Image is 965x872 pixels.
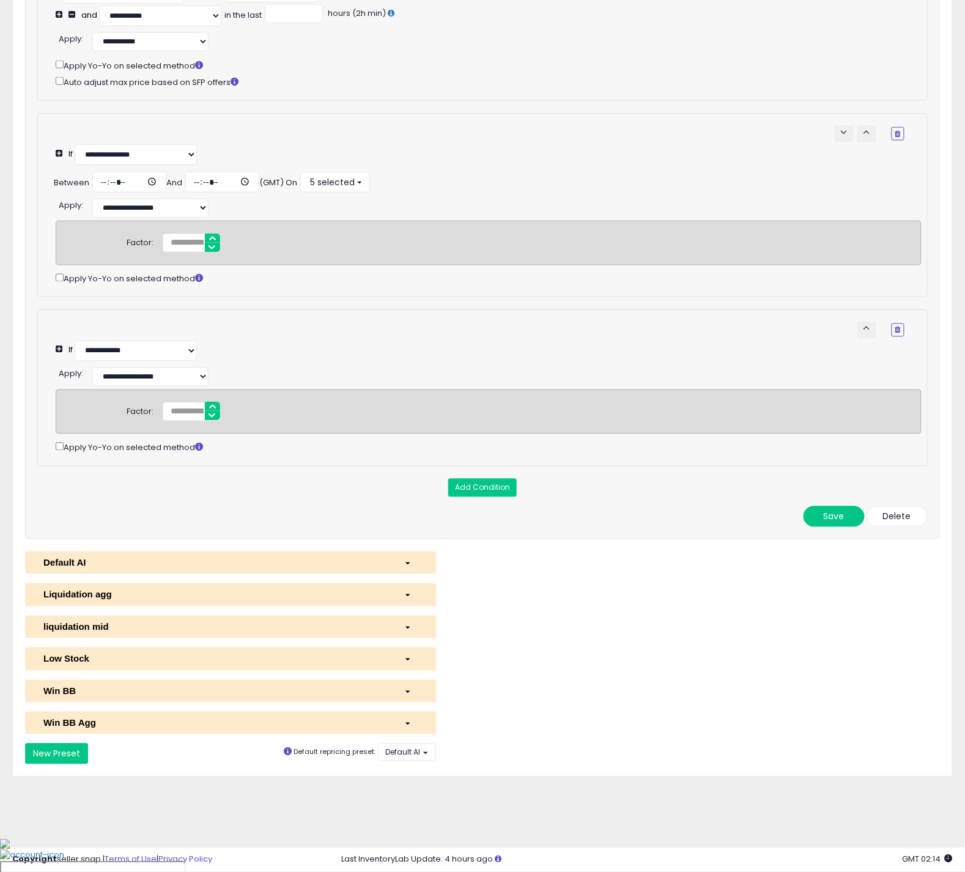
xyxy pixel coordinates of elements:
[224,10,262,21] div: in the last
[34,556,395,569] div: Default AI
[857,322,876,339] button: keyboard_arrow_up
[326,7,386,19] span: hours (2h min)
[857,125,876,142] button: keyboard_arrow_up
[300,172,370,193] button: 5 selected
[25,552,437,574] button: Default AI
[804,506,865,527] button: Save
[259,177,297,189] div: (GMT) On
[34,588,395,601] div: Liquidation agg
[127,234,153,249] div: Factor:
[59,33,81,45] span: Apply
[56,58,922,72] div: Apply Yo-Yo on selected method
[59,368,81,380] span: Apply
[59,196,83,212] div: :
[25,712,437,734] button: Win BB Agg
[378,744,436,761] button: Default AI
[59,29,83,45] div: :
[56,75,922,89] div: Auto adjust max price based on SFP offers
[34,717,395,730] div: Win BB Agg
[59,199,81,211] span: Apply
[56,272,922,286] div: Apply Yo-Yo on selected method
[861,323,873,334] span: keyboard_arrow_up
[835,125,854,142] button: keyboard_arrow_down
[895,130,901,138] i: Remove Condition
[25,648,437,670] button: Low Stock
[59,364,83,380] div: :
[448,479,517,497] button: Add Condition
[56,440,922,454] div: Apply Yo-Yo on selected method
[25,744,88,764] button: New Preset
[34,685,395,698] div: Win BB
[127,402,153,418] div: Factor:
[25,680,437,703] button: Win BB
[294,748,376,758] small: Default repricing preset:
[34,652,395,665] div: Low Stock
[838,127,850,138] span: keyboard_arrow_down
[895,327,901,334] i: Remove Condition
[25,583,437,606] button: Liquidation agg
[166,177,182,189] div: And
[54,177,89,189] div: Between
[386,747,421,758] span: Default AI
[861,127,873,138] span: keyboard_arrow_up
[34,621,395,634] div: liquidation mid
[308,176,355,188] span: 5 selected
[867,506,928,527] button: Delete
[25,616,437,638] button: liquidation mid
